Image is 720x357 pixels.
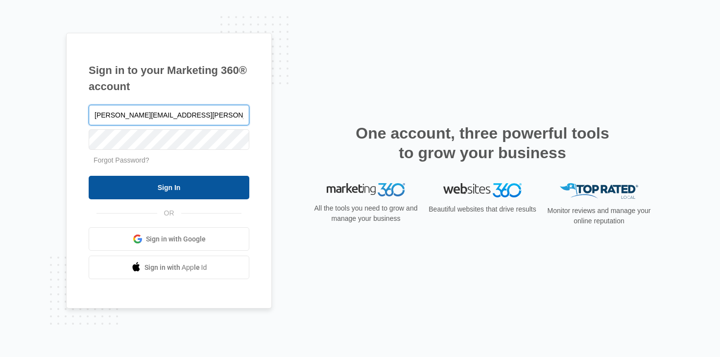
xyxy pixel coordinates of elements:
span: Sign in with Google [146,234,206,244]
img: Top Rated Local [560,183,638,199]
img: Websites 360 [443,183,522,197]
span: OR [157,208,181,218]
p: Beautiful websites that drive results [428,205,537,215]
p: Monitor reviews and manage your online reputation [544,206,654,227]
a: Sign in with Google [89,227,249,251]
a: Forgot Password? [94,156,149,164]
h2: One account, three powerful tools to grow your business [353,123,612,163]
h1: Sign in to your Marketing 360® account [89,62,249,95]
a: Sign in with Apple Id [89,256,249,279]
img: Marketing 360 [327,183,405,197]
p: All the tools you need to grow and manage your business [311,204,421,224]
input: Sign In [89,176,249,199]
input: Email [89,105,249,125]
span: Sign in with Apple Id [144,262,207,273]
